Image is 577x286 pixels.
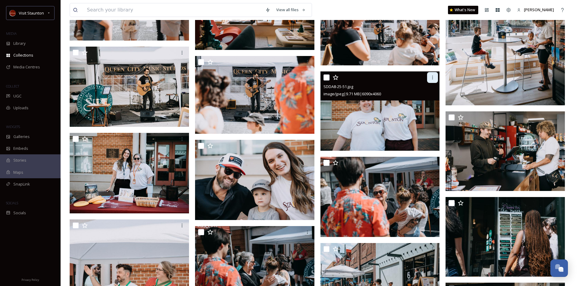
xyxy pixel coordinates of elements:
[550,259,568,277] button: Open Chat
[446,111,566,191] img: SDDA8-25-26.jpg
[10,10,16,16] img: images.png
[13,93,22,99] span: UGC
[70,47,190,127] img: SDDA8-25-53.jpg
[13,146,28,151] span: Embeds
[273,4,309,16] a: View all files
[13,52,33,58] span: Collections
[13,41,25,46] span: Library
[320,71,440,151] img: SDDA8-25-51.jpg
[22,276,39,283] a: Privacy Policy
[70,133,190,213] img: SDDA8-25-49.jpg
[13,181,30,187] span: SnapLink
[514,4,557,16] a: [PERSON_NAME]
[84,3,262,17] input: Search your library
[13,64,40,70] span: Media Centres
[22,278,39,282] span: Privacy Policy
[6,84,19,88] span: COLLECT
[446,197,566,277] img: SDDA8-25-22.jpg
[13,210,26,216] span: Socials
[448,6,478,14] a: What's New
[13,134,30,140] span: Galleries
[323,84,353,89] span: SDDA8-25-51.jpg
[195,56,316,134] img: SDDA8-25-56.jpg
[195,140,316,220] img: SDDA8-25-52.jpg
[19,10,44,16] span: Visit Staunton
[6,201,18,205] span: SOCIALS
[6,124,20,129] span: WIDGETS
[13,157,26,163] span: Stories
[13,169,23,175] span: Maps
[323,91,381,97] span: image/jpeg | 9.71 MB | 6090 x 4060
[6,31,17,36] span: MEDIA
[524,7,554,12] span: [PERSON_NAME]
[320,157,440,237] img: SDDA8-25-47.jpg
[13,105,28,111] span: Uploads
